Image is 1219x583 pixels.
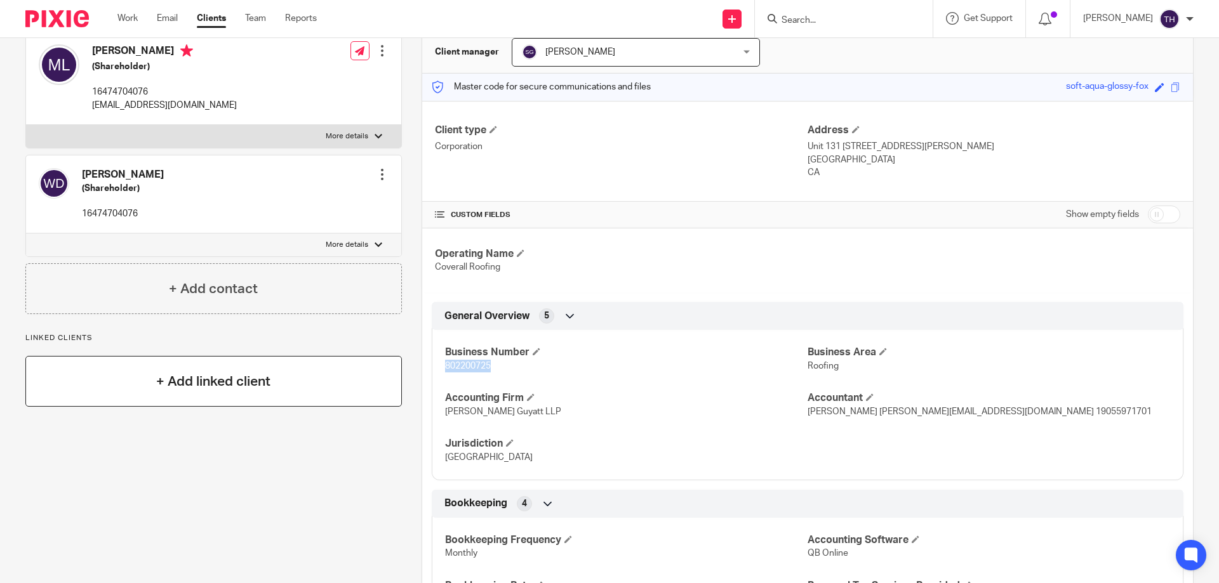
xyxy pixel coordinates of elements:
[445,549,477,558] span: Monthly
[92,86,237,98] p: 16474704076
[808,124,1180,137] h4: Address
[445,362,491,370] span: 802200725
[445,437,808,450] h4: Jurisdiction
[808,346,1170,359] h4: Business Area
[92,99,237,112] p: [EMAIL_ADDRESS][DOMAIN_NAME]
[82,207,164,220] p: 16474704076
[435,124,808,137] h4: Client type
[808,534,1170,547] h4: Accounting Software
[444,497,507,510] span: Bookkeeping
[1159,9,1180,29] img: svg%3E
[808,166,1180,179] p: CA
[808,407,1152,416] span: [PERSON_NAME] [PERSON_NAME][EMAIL_ADDRESS][DOMAIN_NAME] 19055971701
[157,12,178,25] a: Email
[435,46,499,58] h3: Client manager
[156,372,270,391] h4: + Add linked client
[1083,12,1153,25] p: [PERSON_NAME]
[544,310,549,322] span: 5
[808,549,848,558] span: QB Online
[445,391,808,405] h4: Accounting Firm
[180,44,193,57] i: Primary
[445,407,561,416] span: [PERSON_NAME] Guyatt LLP
[780,15,895,27] input: Search
[1066,208,1139,221] label: Show empty fields
[808,140,1180,153] p: Unit 131 [STREET_ADDRESS][PERSON_NAME]
[25,333,402,343] p: Linked clients
[432,81,651,93] p: Master code for secure communications and files
[82,182,164,195] h5: (Shareholder)
[808,362,839,370] span: Roofing
[245,12,266,25] a: Team
[39,44,79,85] img: svg%3E
[92,44,237,60] h4: [PERSON_NAME]
[1066,80,1149,95] div: soft-aqua-glossy-fox
[445,346,808,359] h4: Business Number
[197,12,226,25] a: Clients
[444,310,530,323] span: General Overview
[435,140,808,153] p: Corporation
[92,60,237,73] h5: (Shareholder)
[326,131,368,141] p: More details
[964,14,1013,23] span: Get Support
[285,12,317,25] a: Reports
[522,44,537,60] img: svg%3E
[445,534,808,547] h4: Bookkeeping Frequency
[435,247,808,261] h4: Operating Name
[445,453,533,462] span: [GEOGRAPHIC_DATA]
[435,263,500,272] span: Coverall Roofing
[169,279,258,299] h4: + Add contact
[545,48,615,56] span: [PERSON_NAME]
[808,154,1180,166] p: [GEOGRAPHIC_DATA]
[117,12,138,25] a: Work
[326,240,368,250] p: More details
[82,168,164,181] h4: [PERSON_NAME]
[808,391,1170,405] h4: Accountant
[25,10,89,27] img: Pixie
[522,497,527,510] span: 4
[435,210,808,220] h4: CUSTOM FIELDS
[39,168,69,199] img: svg%3E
